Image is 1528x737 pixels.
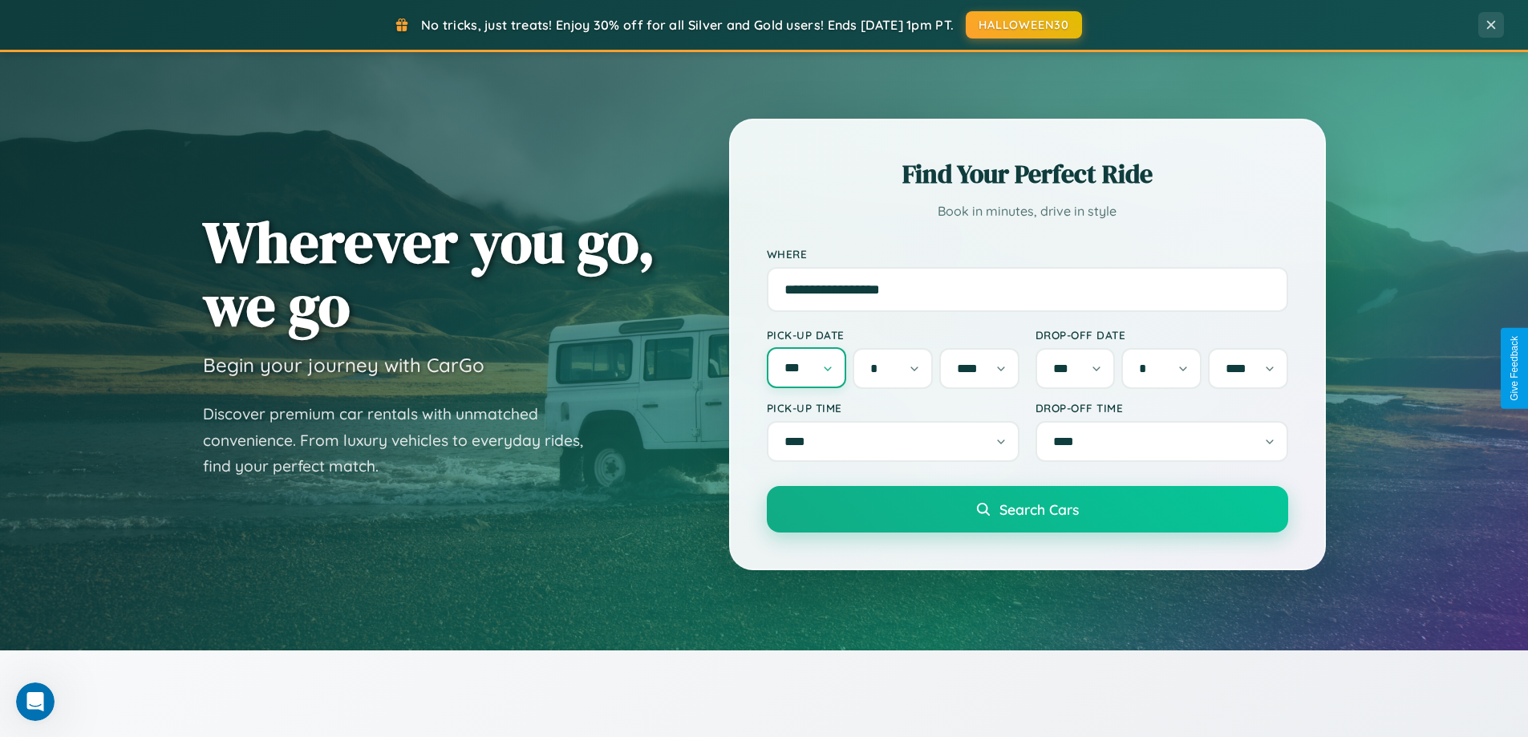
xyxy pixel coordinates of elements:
label: Drop-off Date [1036,328,1288,342]
p: Discover premium car rentals with unmatched convenience. From luxury vehicles to everyday rides, ... [203,401,604,480]
span: No tricks, just treats! Enjoy 30% off for all Silver and Gold users! Ends [DATE] 1pm PT. [421,17,954,33]
label: Pick-up Date [767,328,1019,342]
span: Search Cars [999,500,1079,518]
iframe: Intercom live chat [16,682,55,721]
h2: Find Your Perfect Ride [767,156,1288,192]
div: Give Feedback [1509,336,1520,401]
h3: Begin your journey with CarGo [203,353,484,377]
label: Drop-off Time [1036,401,1288,415]
label: Pick-up Time [767,401,1019,415]
label: Where [767,247,1288,261]
h1: Wherever you go, we go [203,210,655,337]
button: Search Cars [767,486,1288,533]
p: Book in minutes, drive in style [767,200,1288,223]
button: HALLOWEEN30 [966,11,1082,38]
